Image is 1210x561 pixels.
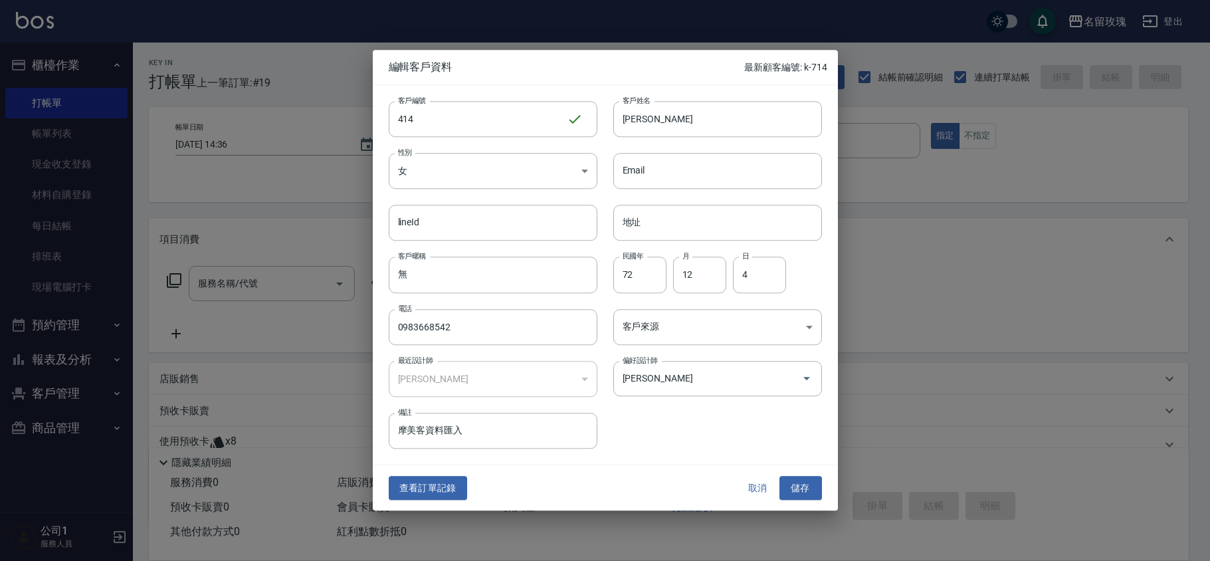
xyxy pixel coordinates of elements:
[389,153,597,189] div: 女
[398,407,412,417] label: 備註
[398,95,426,105] label: 客戶編號
[398,251,426,261] label: 客戶暱稱
[779,476,822,501] button: 儲存
[737,476,779,501] button: 取消
[796,368,817,390] button: Open
[682,251,689,261] label: 月
[742,251,749,261] label: 日
[389,361,597,397] div: [PERSON_NAME]
[389,476,467,501] button: 查看訂單記錄
[389,60,745,74] span: 編輯客戶資料
[398,147,412,157] label: 性別
[398,303,412,313] label: 電話
[623,355,657,365] label: 偏好設計師
[623,251,643,261] label: 民國年
[744,60,827,74] p: 最新顧客編號: k-714
[623,95,651,105] label: 客戶姓名
[398,355,433,365] label: 最近設計師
